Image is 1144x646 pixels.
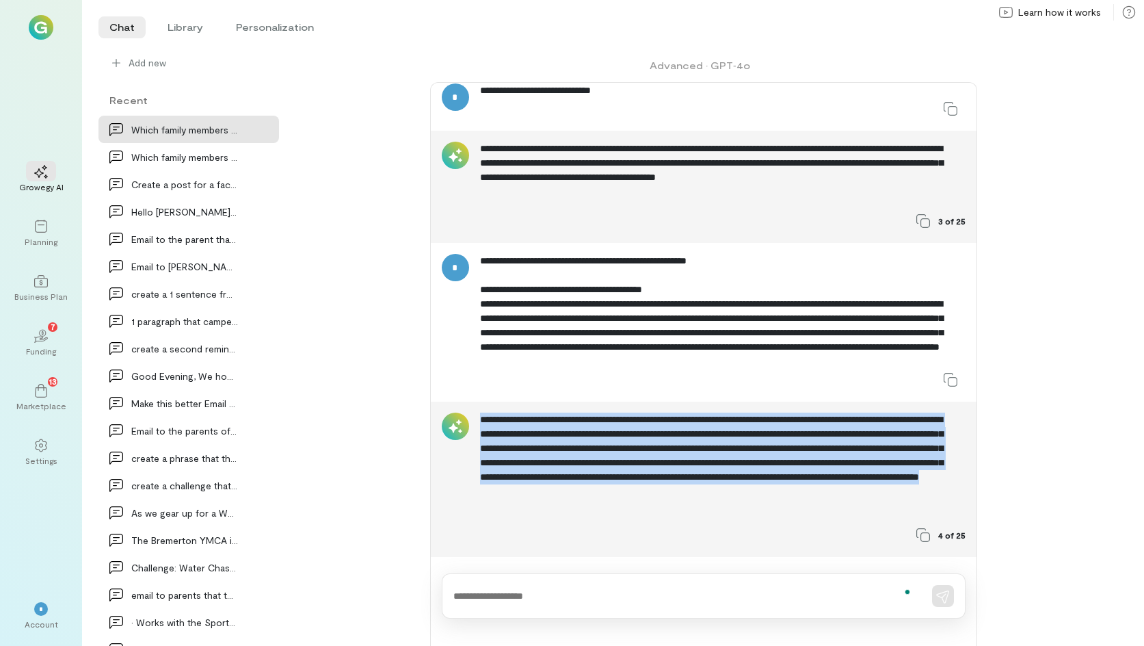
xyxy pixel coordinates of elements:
span: 4 of 25 [938,530,966,541]
div: 1 paragraph that campers will need to bring healt… [131,314,238,328]
div: *Account [16,591,66,641]
a: Settings [16,428,66,477]
a: Business Plan [16,263,66,313]
span: Learn how it works [1018,5,1101,19]
div: Email to [PERSON_NAME] parent asking if he will b… [131,259,238,274]
div: Hello [PERSON_NAME], We received a refund request from M… [131,205,238,219]
li: Personalization [225,16,325,38]
div: Create a post for a facebook group that I am a me… [131,177,238,192]
div: Planning [25,236,57,247]
div: Marketplace [16,400,66,411]
a: Growegy AI [16,154,66,203]
span: 7 [51,320,55,333]
a: Planning [16,209,66,258]
span: Add new [129,56,166,70]
span: 13 [49,375,57,387]
div: Email to the parents of [PERSON_NAME] Good aftern… [131,424,238,438]
div: The Bremerton YMCA is committed to promoting heal… [131,533,238,547]
div: Business Plan [14,291,68,302]
div: Email to the parent that they do not have someone… [131,232,238,246]
div: create a challenge that is like amazing race as a… [131,478,238,493]
div: create a 1 sentence fro dressup theme for camp of… [131,287,238,301]
div: Recent [98,93,279,107]
div: email to parents that their child needs to bring… [131,588,238,602]
div: Settings [25,455,57,466]
div: create a second reminder email that you have Chil… [131,341,238,356]
div: As we gear up for a Week 9 Amazing Race, it's imp… [131,506,238,520]
div: Which family members or friends does your child m… [131,122,238,137]
span: 3 of 25 [938,216,966,227]
div: Challenge: Water Chaser Your next task awaits at… [131,560,238,575]
div: Funding [26,346,56,357]
div: Good Evening, We hope this message finds you well… [131,369,238,383]
div: Account [25,619,58,630]
div: Which family members or friends does your child m… [131,150,238,164]
a: Marketplace [16,373,66,422]
div: create a phrase that they have to go to the field… [131,451,238,465]
li: Chat [98,16,146,38]
a: Funding [16,318,66,367]
li: Library [157,16,214,38]
div: • Works with the Sports and Rec Director on the p… [131,615,238,630]
div: Make this better Email to the parents of [PERSON_NAME] d… [131,396,238,411]
div: Growegy AI [19,181,64,192]
textarea: To enrich screen reader interactions, please activate Accessibility in Grammarly extension settings [453,589,916,604]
